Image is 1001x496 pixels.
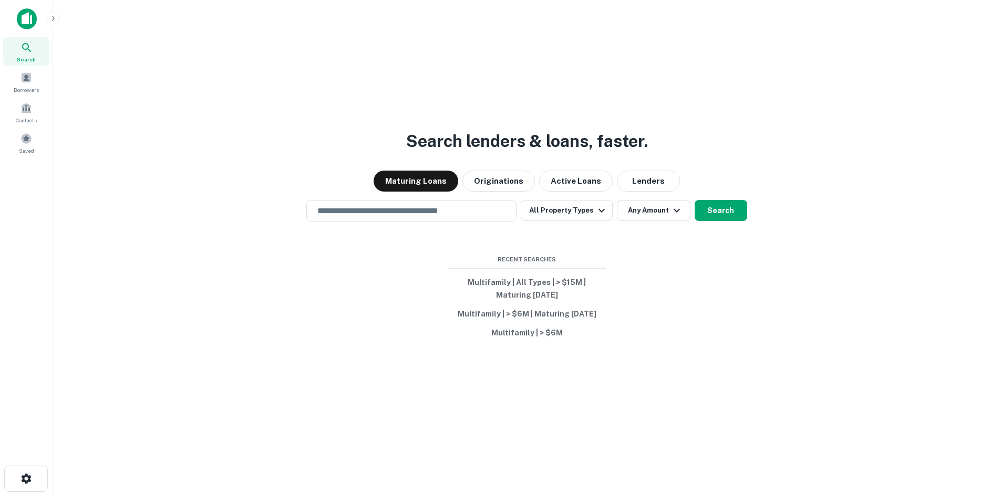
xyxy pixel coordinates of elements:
button: Search [695,200,747,221]
a: Contacts [3,98,49,126]
button: Active Loans [539,171,613,192]
button: Any Amount [617,200,690,221]
button: Multifamily | > $6M | Maturing [DATE] [448,304,606,323]
a: Search [3,37,49,66]
button: Multifamily | All Types | > $15M | Maturing [DATE] [448,273,606,304]
button: All Property Types [521,200,612,221]
span: Search [17,55,36,64]
button: Originations [462,171,535,192]
span: Contacts [16,116,37,124]
button: Lenders [617,171,680,192]
span: Recent Searches [448,255,606,264]
img: capitalize-icon.png [17,8,37,29]
button: Multifamily | > $6M [448,323,606,342]
a: Saved [3,129,49,157]
span: Saved [19,146,34,155]
span: Borrowers [14,86,39,94]
button: Maturing Loans [374,171,458,192]
a: Borrowers [3,68,49,96]
iframe: Chat Widget [948,378,1001,429]
h3: Search lenders & loans, faster. [406,129,648,154]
